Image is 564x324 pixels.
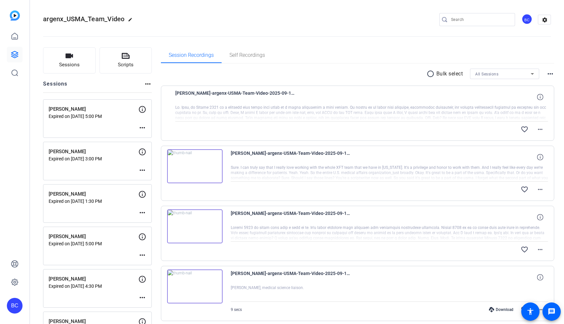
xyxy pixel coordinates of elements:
[536,186,544,193] mat-icon: more_horiz
[43,47,96,73] button: Sessions
[167,209,223,243] img: thumb-nail
[536,125,544,133] mat-icon: more_horiz
[138,294,146,301] mat-icon: more_horiz
[138,124,146,132] mat-icon: more_horiz
[229,53,265,58] span: Self Recordings
[49,190,138,198] p: [PERSON_NAME]
[10,10,20,21] img: blue-gradient.svg
[169,53,214,58] span: Session Recordings
[100,47,152,73] button: Scripts
[49,105,138,113] p: [PERSON_NAME]
[522,14,533,25] ngx-avatar: Brian Curp
[7,298,23,314] div: BC
[536,246,544,253] mat-icon: more_horiz
[475,72,498,76] span: All Sessions
[486,307,517,312] div: Download
[138,251,146,259] mat-icon: more_horiz
[167,149,223,183] img: thumb-nail
[138,209,146,217] mat-icon: more_horiz
[138,166,146,174] mat-icon: more_horiz
[427,70,436,78] mat-icon: radio_button_unchecked
[175,89,296,105] span: [PERSON_NAME]-argenx-USMA-Team-Video-2025-09-18-11-19-25-806-0
[49,156,138,161] p: Expired on [DATE] 3:00 PM
[521,246,528,253] mat-icon: favorite_border
[231,307,242,312] span: 9 secs
[231,269,352,285] span: [PERSON_NAME]-argenx-USMA-Team-Video-2025-09-18-11-10-41-008-0
[536,306,544,314] mat-icon: more_horiz
[49,199,138,204] p: Expired on [DATE] 1:30 PM
[49,148,138,155] p: [PERSON_NAME]
[526,308,534,316] mat-icon: accessibility
[49,283,138,289] p: Expired on [DATE] 4:30 PM
[144,80,152,88] mat-icon: more_horiz
[43,80,68,92] h2: Sessions
[128,17,136,25] mat-icon: edit
[49,114,138,119] p: Expired on [DATE] 5:00 PM
[548,308,556,316] mat-icon: message
[231,149,352,165] span: [PERSON_NAME]-argenx-USMA-Team-Video-2025-09-18-11-16-30-689-0
[49,233,138,240] p: [PERSON_NAME]
[436,70,463,78] p: Bulk select
[231,209,352,225] span: [PERSON_NAME]-argenx-USMA-Team-Video-2025-09-18-11-11-45-400-0
[59,61,80,69] span: Sessions
[49,241,138,246] p: Expired on [DATE] 5:00 PM
[538,15,551,25] mat-icon: settings
[522,14,532,24] div: BC
[49,275,138,283] p: [PERSON_NAME]
[521,186,528,193] mat-icon: favorite_border
[521,125,528,133] mat-icon: favorite_border
[546,70,554,78] mat-icon: more_horiz
[118,61,133,69] span: Scripts
[167,269,223,303] img: thumb-nail
[43,15,125,23] span: argenx_USMA_Team_Video
[521,306,528,314] mat-icon: favorite_border
[451,16,510,24] input: Search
